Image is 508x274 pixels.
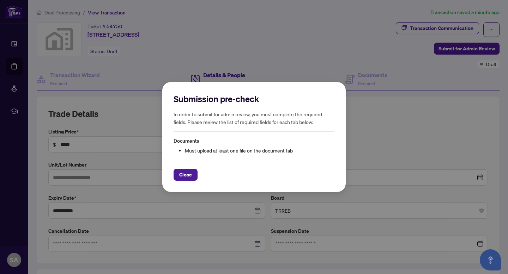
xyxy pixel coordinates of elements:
[174,110,334,126] h5: In order to submit for admin review, you must complete the required fields. Please review the lis...
[185,147,334,154] li: Must upload at least one file on the document tab
[174,93,334,105] h2: Submission pre-check
[174,169,198,181] button: Close
[480,249,501,270] button: Open asap
[174,138,199,144] span: Documents
[179,169,192,180] span: Close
